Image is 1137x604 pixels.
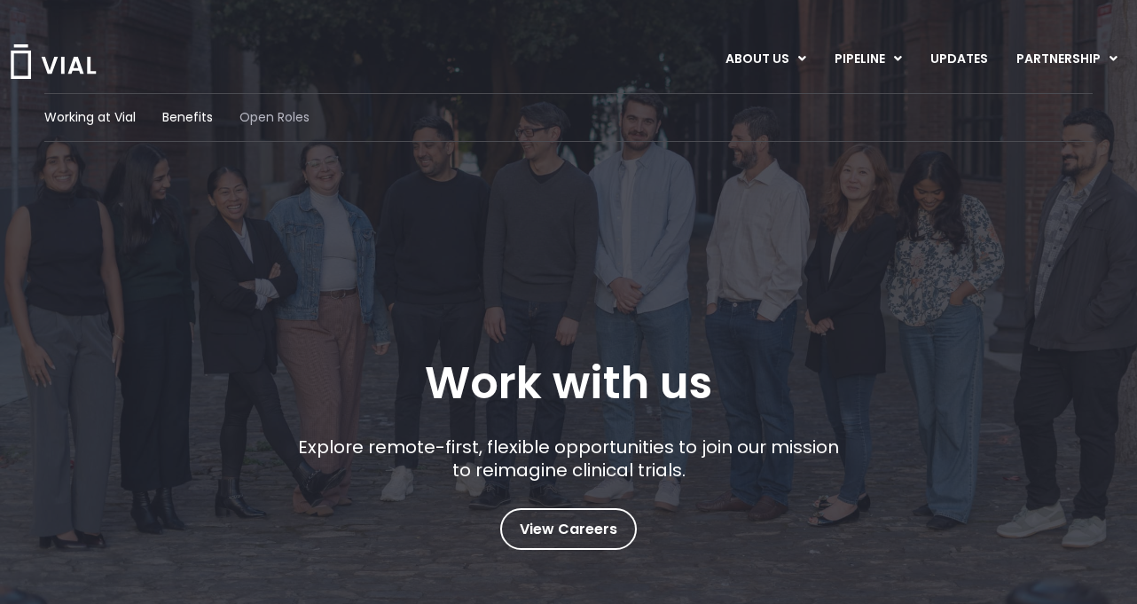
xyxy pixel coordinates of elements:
[500,508,637,550] a: View Careers
[520,518,617,541] span: View Careers
[425,357,712,409] h1: Work with us
[239,108,310,127] a: Open Roles
[162,108,213,127] a: Benefits
[916,44,1001,75] a: UPDATES
[9,44,98,79] img: Vial Logo
[820,44,915,75] a: PIPELINEMenu Toggle
[711,44,819,75] a: ABOUT USMenu Toggle
[1002,44,1132,75] a: PARTNERSHIPMenu Toggle
[292,435,846,482] p: Explore remote-first, flexible opportunities to join our mission to reimagine clinical trials.
[44,108,136,127] a: Working at Vial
